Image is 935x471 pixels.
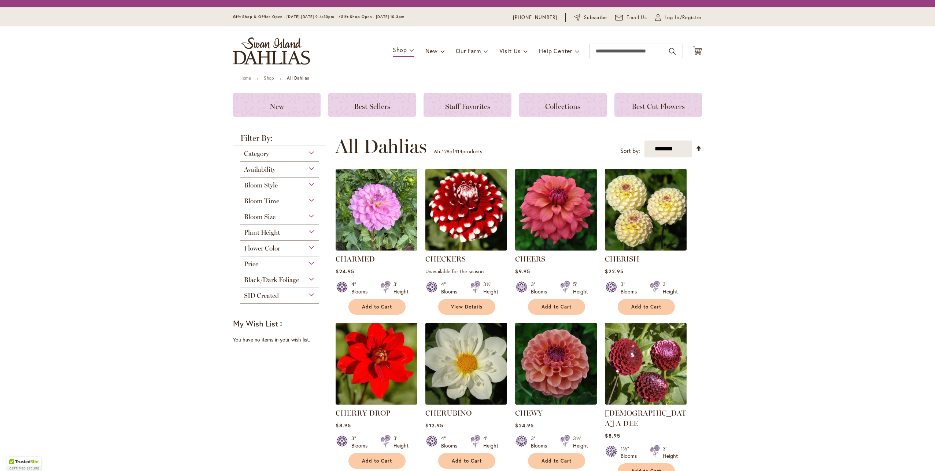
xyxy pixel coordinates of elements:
[335,135,427,157] span: All Dahlias
[515,399,597,406] a: CHEWY
[233,134,326,146] strong: Filter By:
[445,102,490,111] span: Staff Favorites
[605,323,687,405] img: CHICK A DEE
[233,93,321,117] a: New
[539,47,572,55] span: Help Center
[614,93,702,117] a: Best Cut Flowers
[452,458,482,464] span: Add to Cart
[425,47,437,55] span: New
[233,336,331,343] div: You have no items in your wish list.
[434,146,482,157] p: - of products
[425,323,507,405] img: CHERUBINO
[244,197,279,205] span: Bloom Time
[584,14,607,21] span: Subscribe
[336,399,417,406] a: CHERRY DROP
[244,260,258,268] span: Price
[244,150,269,158] span: Category
[605,399,687,406] a: CHICK A DEE
[393,435,409,449] div: 3' Height
[483,435,498,449] div: 4' Height
[663,445,678,460] div: 3' Height
[528,453,585,469] button: Add to Cart
[605,255,639,263] a: CHERISH
[542,458,572,464] span: Add to Cart
[499,47,521,55] span: Visit Us
[515,422,533,429] span: $24.95
[483,281,498,295] div: 3½' Height
[605,409,686,428] a: [DEMOGRAPHIC_DATA] A DEE
[631,304,661,310] span: Add to Cart
[233,318,278,329] strong: My Wish List
[454,148,462,155] span: 414
[605,268,623,275] span: $22.95
[348,453,406,469] button: Add to Cart
[438,299,495,315] a: View Details
[632,102,685,111] span: Best Cut Flowers
[244,244,280,252] span: Flower Color
[515,409,543,417] a: CHEWY
[515,255,545,263] a: CHEERS
[425,409,472,417] a: CHERUBINO
[425,268,507,275] p: Unavailable for the season
[574,14,607,21] a: Subscribe
[573,281,588,295] div: 5' Height
[424,93,511,117] a: Staff Favorites
[451,304,483,310] span: View Details
[244,276,299,284] span: Black/Dark Foliage
[351,281,372,295] div: 4" Blooms
[442,148,450,155] span: 128
[287,75,309,81] strong: All Dahlias
[244,292,279,300] span: SID Created
[425,245,507,252] a: CHECKERS
[441,435,462,449] div: 4" Blooms
[528,299,585,315] button: Add to Cart
[425,169,507,251] img: CHECKERS
[336,245,417,252] a: CHARMED
[244,213,276,221] span: Bloom Size
[621,445,641,460] div: 1½" Blooms
[270,102,284,111] span: New
[425,255,466,263] a: CHECKERS
[627,14,647,21] span: Email Us
[244,165,276,174] span: Availability
[615,14,647,21] a: Email Us
[336,409,390,417] a: CHERRY DROP
[393,281,409,295] div: 3' Height
[515,169,597,251] img: CHEERS
[362,304,392,310] span: Add to Cart
[233,37,310,65] a: store logo
[233,14,341,19] span: Gift Shop & Office Open - [DATE]-[DATE] 9-4:30pm /
[441,281,462,295] div: 4" Blooms
[336,422,351,429] span: $8.95
[515,268,530,275] span: $9.95
[669,45,676,57] button: Search
[605,169,687,251] img: CHERISH
[328,93,416,117] a: Best Sellers
[618,299,675,315] button: Add to Cart
[348,299,406,315] button: Add to Cart
[336,268,354,275] span: $24.95
[362,458,392,464] span: Add to Cart
[513,14,557,21] a: [PHONE_NUMBER]
[456,47,481,55] span: Our Farm
[354,102,390,111] span: Best Sellers
[434,148,440,155] span: 65
[515,245,597,252] a: CHEERS
[336,323,417,405] img: CHERRY DROP
[655,14,702,21] a: Log In/Register
[621,281,641,295] div: 3" Blooms
[515,323,597,405] img: CHEWY
[531,435,551,449] div: 3" Blooms
[519,93,607,117] a: Collections
[663,281,678,295] div: 3' Height
[336,255,375,263] a: CHARMED
[336,169,417,251] img: CHARMED
[341,14,404,19] span: Gift Shop Open - [DATE] 10-3pm
[573,435,588,449] div: 3½' Height
[393,46,407,54] span: Shop
[531,281,551,295] div: 3" Blooms
[438,453,495,469] button: Add to Cart
[264,75,274,81] a: Shop
[665,14,702,21] span: Log In/Register
[605,432,620,439] span: $8.95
